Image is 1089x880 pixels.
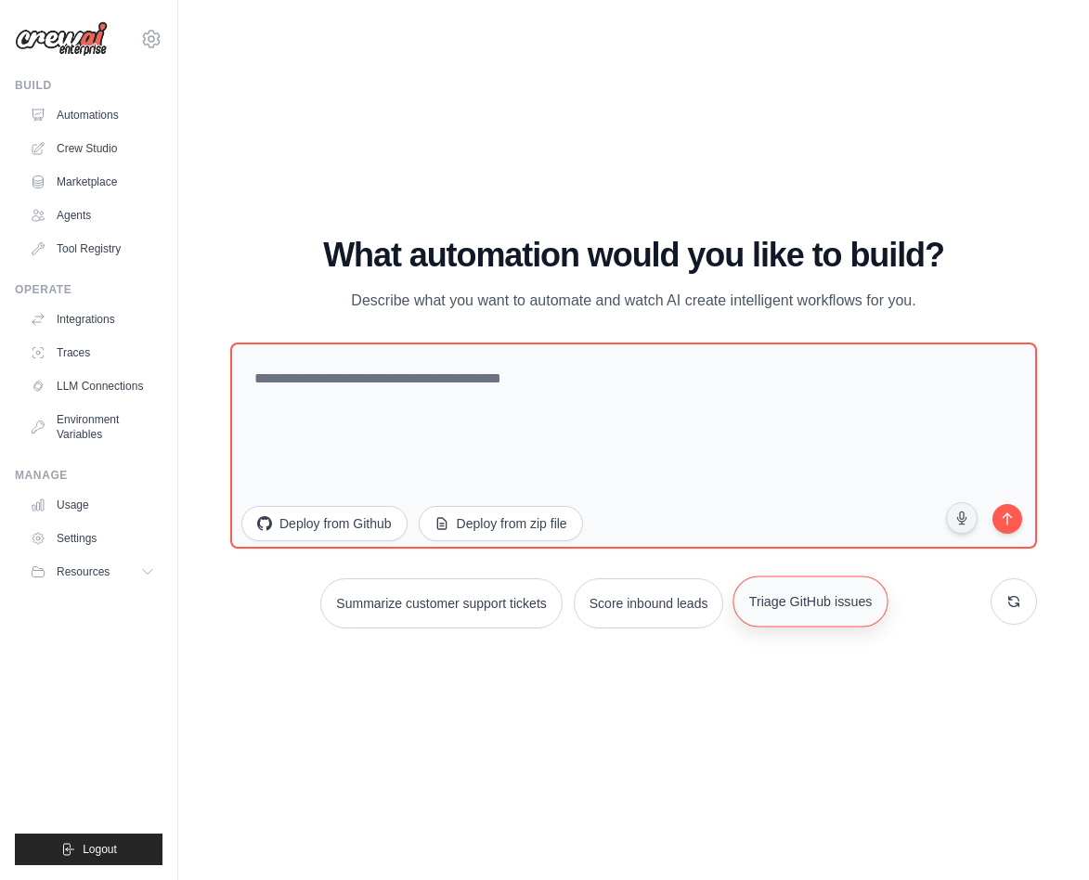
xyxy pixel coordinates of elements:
[22,201,162,230] a: Agents
[22,234,162,264] a: Tool Registry
[15,834,162,865] button: Logout
[733,576,888,627] button: Triage GitHub issues
[322,289,946,313] p: Describe what you want to automate and watch AI create intelligent workflows for you.
[15,282,162,297] div: Operate
[22,338,162,368] a: Traces
[419,506,583,541] button: Deploy from zip file
[22,304,162,334] a: Integrations
[230,237,1037,274] h1: What automation would you like to build?
[22,490,162,520] a: Usage
[57,564,110,579] span: Resources
[320,578,562,628] button: Summarize customer support tickets
[22,371,162,401] a: LLM Connections
[22,100,162,130] a: Automations
[22,524,162,553] a: Settings
[22,167,162,197] a: Marketplace
[22,405,162,449] a: Environment Variables
[15,21,108,57] img: Logo
[574,578,724,628] button: Score inbound leads
[15,468,162,483] div: Manage
[83,842,117,857] span: Logout
[22,134,162,163] a: Crew Studio
[15,78,162,93] div: Build
[241,506,408,541] button: Deploy from Github
[996,791,1089,880] iframe: Chat Widget
[22,557,162,587] button: Resources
